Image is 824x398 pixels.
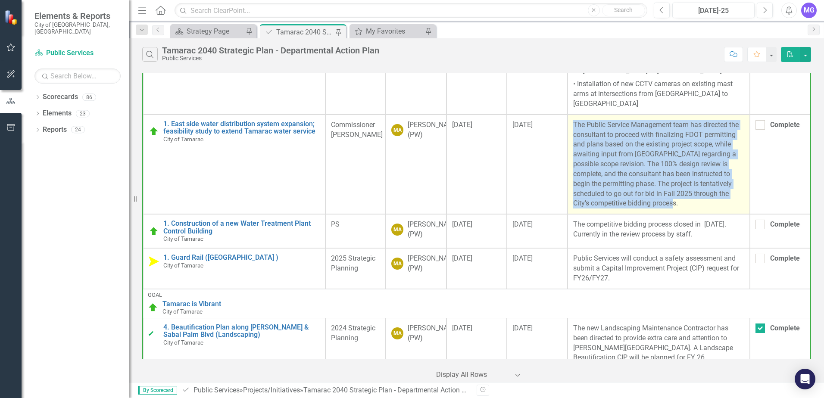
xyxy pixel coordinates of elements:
span: [DATE] [512,324,533,332]
button: MG [801,3,817,18]
p: Public Services will conduct a safety assessment and submit a Capital Improvement Project (CIP) r... [573,254,744,283]
td: Double-Click to Edit Right Click for Context Menu [143,214,325,248]
input: Search Below... [34,68,121,84]
img: In Progress [149,226,159,236]
span: [DATE] [512,254,533,262]
p: • Installation of new CCTV cameras on existing mast arms at intersections from [GEOGRAPHIC_DATA] ... [573,78,744,109]
span: PS [331,220,340,228]
td: Double-Click to Edit [325,115,386,215]
td: Double-Click to Edit [446,115,507,215]
span: [DATE] [452,324,472,332]
span: [DATE] [452,254,472,262]
span: City of Tamarac [163,235,203,242]
p: The new Landscaping Maintenance Contractor has been directed to provide extra care and attention ... [573,323,744,363]
div: Open Intercom Messenger [795,369,815,389]
div: Public Services [162,55,379,62]
td: Double-Click to Edit [507,214,567,248]
td: Double-Click to Edit [446,318,507,368]
div: MA [391,124,403,136]
div: 86 [82,93,96,101]
div: [PERSON_NAME] (PW) [408,220,459,239]
a: My Favorites [352,26,423,37]
div: 23 [76,110,90,117]
td: Double-Click to Edit [507,318,567,368]
span: Search [614,6,633,13]
td: Double-Click to Edit [568,115,750,215]
div: Goal [148,292,805,298]
span: City of Tamarac [163,136,203,143]
div: [PERSON_NAME] (PW) [408,323,459,343]
a: 1. Guard Rail ([GEOGRAPHIC_DATA] ) [163,254,320,261]
p: The Public Service Management team has directed the consultant to proceed with finalizing FDOT pe... [573,120,744,209]
td: Double-Click to Edit [446,248,507,289]
span: [DATE] [512,121,533,129]
a: 1. Construction of a new Water Treatment Plant Control Building [163,220,320,235]
img: Future [149,256,159,267]
div: Tamarac 2040 Strategic Plan - Departmental Action Plan [303,386,475,394]
td: Double-Click to Edit [750,248,810,289]
a: 4. Beautification Plan along [PERSON_NAME] & Sabal Palm Blvd (Landscaping) [163,323,320,339]
td: Double-Click to Edit [568,318,750,368]
span: 2025 Strategic Planning [331,254,375,272]
td: Double-Click to Edit [507,115,567,215]
div: » » [181,386,470,395]
td: Double-Click to Edit [386,115,446,215]
td: Double-Click to Edit [568,214,750,248]
span: Elements & Reports [34,11,121,21]
a: Strategy Page [172,26,243,37]
td: Double-Click to Edit Right Click for Context Menu [143,318,325,368]
div: 24 [71,126,85,134]
td: Double-Click to Edit [446,214,507,248]
span: [DATE] [512,220,533,228]
img: ClearPoint Strategy [4,9,19,25]
span: 2024 Strategic Planning [331,324,375,342]
td: Double-Click to Edit Right Click for Context Menu [143,289,810,318]
a: Reports [43,125,67,135]
div: Tamarac 2040 Strategic Plan - Departmental Action Plan [162,46,379,55]
td: Double-Click to Edit Right Click for Context Menu [143,115,325,215]
img: In Progress [148,302,158,313]
td: Double-Click to Edit [325,318,386,368]
div: MA [391,258,403,270]
td: Double-Click to Edit [386,318,446,368]
button: Search [602,4,645,16]
span: City of Tamarac [162,308,203,315]
a: Tamarac is Vibrant [162,300,805,308]
a: Scorecards [43,92,78,102]
span: By Scorecard [138,386,177,395]
input: Search ClearPoint... [175,3,647,18]
td: Double-Click to Edit [750,318,810,368]
td: Double-Click to Edit [325,214,386,248]
small: City of [GEOGRAPHIC_DATA], [GEOGRAPHIC_DATA] [34,21,121,35]
td: Double-Click to Edit Right Click for Context Menu [143,248,325,289]
td: Double-Click to Edit [386,248,446,289]
a: Public Services [34,48,121,58]
a: Projects/Initiatives [243,386,300,394]
a: 1. East side water distribution system expansion; feasibility study to extend Tamarac water service [163,120,320,135]
img: Complete [149,330,159,340]
p: The competitive bidding process closed in [DATE]. Currently in the review process by staff. [573,220,744,239]
a: Elements [43,109,72,118]
td: Double-Click to Edit [750,214,810,248]
td: Double-Click to Edit [507,248,567,289]
div: Strategy Page [187,26,243,37]
a: Public Services [194,386,240,394]
td: Double-Click to Edit [568,248,750,289]
div: MA [391,327,403,339]
div: [PERSON_NAME] (PW) [408,254,459,274]
div: [PERSON_NAME] (PW) [408,120,459,140]
img: In Progress [149,126,159,137]
td: Double-Click to Edit [386,214,446,248]
div: MA [391,224,403,236]
span: City of Tamarac [163,262,203,269]
td: Double-Click to Edit [325,248,386,289]
span: [DATE] [452,121,472,129]
button: [DATE]-25 [672,3,755,18]
div: Tamarac 2040 Strategic Plan - Departmental Action Plan [276,27,333,37]
div: [DATE]-25 [675,6,752,16]
div: My Favorites [366,26,423,37]
span: [DATE] [452,220,472,228]
td: Double-Click to Edit [750,115,810,215]
span: Commissioner [PERSON_NAME] [331,121,383,139]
